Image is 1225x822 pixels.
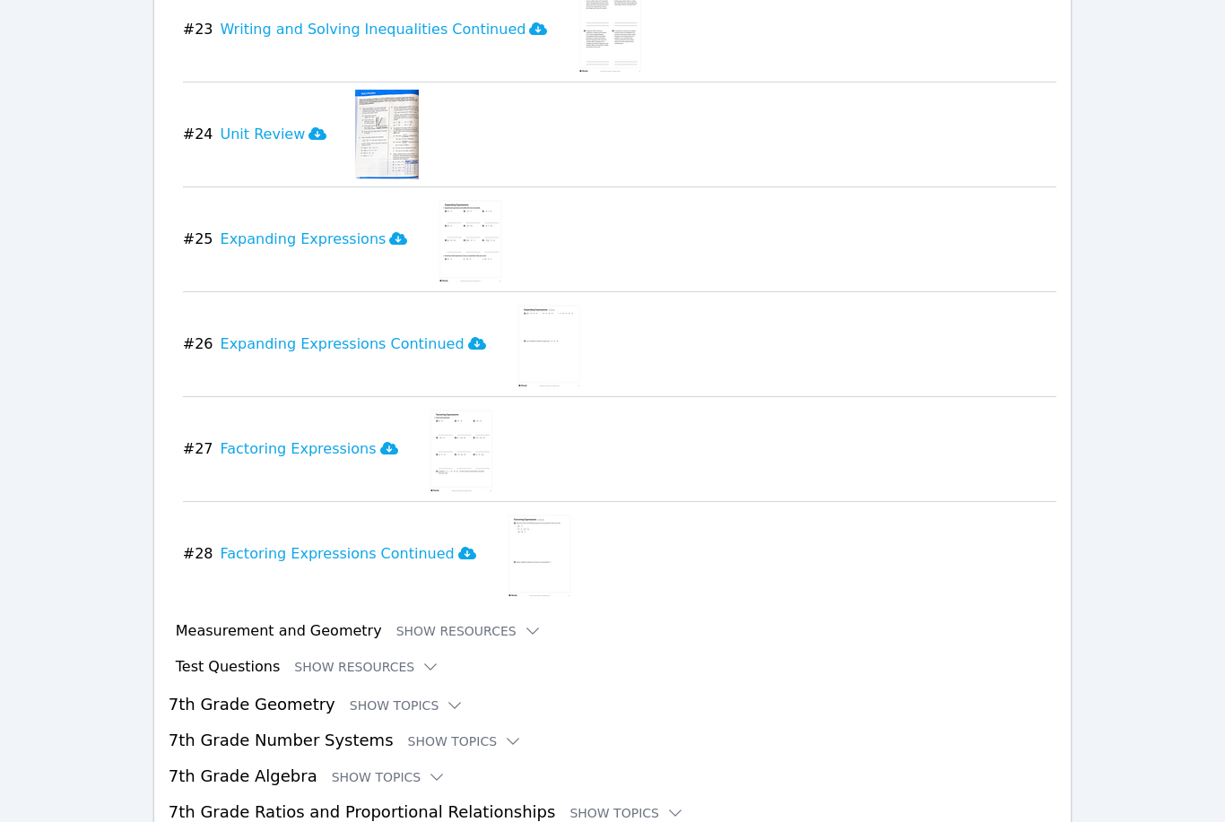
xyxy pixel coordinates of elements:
h3: Test Questions [176,656,281,678]
img: Factoring Expressions [427,404,496,494]
button: Show Resources [396,622,542,640]
h3: Factoring Expressions Continued [221,543,476,565]
h3: Expanding Expressions [221,229,408,250]
img: Factoring Expressions Continued [505,509,574,599]
button: Show Topics [350,697,465,714]
h3: Expanding Expressions Continued [221,333,486,355]
span: # 26 [183,333,213,355]
h3: Unit Review [221,124,327,145]
img: Expanding Expressions [436,195,505,284]
button: Show Resources [294,658,439,676]
h3: 7th Grade Geometry [169,692,1057,717]
span: # 25 [183,229,213,250]
button: #28Factoring Expressions Continued [183,509,491,599]
h3: 7th Grade Algebra [169,764,1057,789]
button: #27Factoring Expressions [183,404,413,494]
img: Expanding Expressions Continued [515,299,584,389]
button: #25Expanding Expressions [183,195,422,284]
h3: 7th Grade Number Systems [169,728,1057,753]
h3: Factoring Expressions [221,438,398,460]
button: Show Topics [569,804,684,822]
button: Show Topics [408,732,523,750]
img: Unit Review [355,90,419,179]
button: #24Unit Review [183,90,342,179]
h3: Measurement and Geometry [176,620,382,642]
span: # 27 [183,438,213,460]
span: # 23 [183,19,213,40]
button: #26Expanding Expressions Continued [183,299,500,389]
h3: Writing and Solving Inequalities Continued [221,19,548,40]
span: # 24 [183,124,213,145]
button: Show Topics [332,768,447,786]
span: # 28 [183,543,213,565]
